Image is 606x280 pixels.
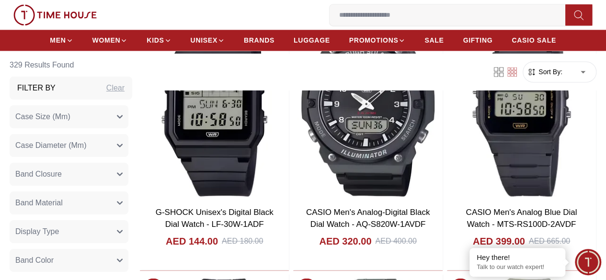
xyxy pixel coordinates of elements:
[319,234,371,247] h4: AED 320.00
[166,234,218,247] h4: AED 144.00
[13,4,97,25] img: ...
[10,105,128,128] button: Case Size (Mm)
[50,35,66,45] span: MEN
[244,35,274,45] span: BRANDS
[463,32,492,49] a: GIFTING
[349,35,399,45] span: PROMOTIONS
[147,32,171,49] a: KIDS
[473,234,525,247] h4: AED 399.00
[537,67,562,77] span: Sort By:
[575,249,601,275] div: Chat Widget
[222,235,263,246] div: AED 180.00
[529,235,570,246] div: AED 665.00
[15,111,70,123] span: Case Size (Mm)
[512,35,556,45] span: CASIO SALE
[306,207,430,229] a: CASIO Men's Analog-Digital Black Dial Watch - AQ-S820W-1AVDF
[294,35,330,45] span: LUGGAGE
[10,191,128,214] button: Band Material
[512,32,556,49] a: CASIO SALE
[375,235,416,246] div: AED 400.00
[293,11,442,200] img: CASIO Men's Analog-Digital Black Dial Watch - AQ-S820W-1AVDF
[447,11,596,200] img: CASIO Men's Analog Blue Dial Watch - MTS-RS100D-2AVDF
[106,82,125,94] div: Clear
[10,249,128,272] button: Band Color
[527,67,562,77] button: Sort By:
[191,35,217,45] span: UNISEX
[15,168,62,180] span: Band Closure
[17,82,56,94] h3: Filter By
[15,226,59,237] span: Display Type
[477,253,558,262] div: Hey there!
[294,32,330,49] a: LUGGAGE
[15,140,86,151] span: Case Diameter (Mm)
[244,32,274,49] a: BRANDS
[156,207,274,229] a: G-SHOCK Unisex's Digital Black Dial Watch - LF-30W-1ADF
[10,54,132,77] h6: 329 Results Found
[10,220,128,243] button: Display Type
[349,32,406,49] a: PROMOTIONS
[92,35,121,45] span: WOMEN
[463,35,492,45] span: GIFTING
[92,32,128,49] a: WOMEN
[466,207,577,229] a: CASIO Men's Analog Blue Dial Watch - MTS-RS100D-2AVDF
[424,35,444,45] span: SALE
[191,32,225,49] a: UNISEX
[424,32,444,49] a: SALE
[147,35,164,45] span: KIDS
[140,11,289,200] img: G-SHOCK Unisex's Digital Black Dial Watch - LF-30W-1ADF
[15,255,54,266] span: Band Color
[10,134,128,157] button: Case Diameter (Mm)
[15,197,63,209] span: Band Material
[50,32,73,49] a: MEN
[477,263,558,271] p: Talk to our watch expert!
[10,163,128,186] button: Band Closure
